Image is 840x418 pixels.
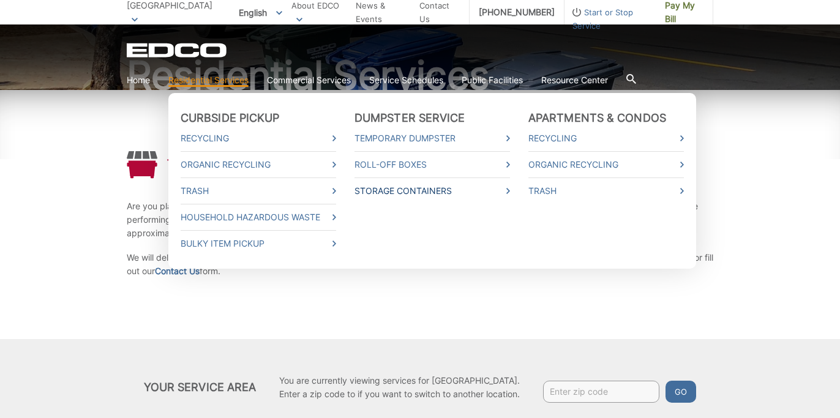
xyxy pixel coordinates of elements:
[541,73,608,87] a: Resource Center
[127,251,713,278] p: We will deliver the container directly to your home and pick it up when you are finished. For mor...
[354,184,510,198] a: Storage Containers
[543,381,659,403] input: Enter zip code
[127,200,713,240] p: Are you planning a home improvement or yard clean-up project? Get a bin to throw it in! Temporary...
[127,73,150,87] a: Home
[354,132,510,145] a: Temporary Dumpster
[230,2,291,23] span: English
[528,132,684,145] a: Recycling
[181,237,336,250] a: Bulky Item Pickup
[354,158,510,171] a: Roll-Off Boxes
[462,73,523,87] a: Public Facilities
[267,73,351,87] a: Commercial Services
[144,381,257,394] h2: Your Service Area
[181,111,280,125] a: Curbside Pickup
[369,73,443,87] a: Service Schedules
[181,184,336,198] a: Trash
[168,73,249,87] a: Residential Services
[279,374,520,401] p: You are currently viewing services for [GEOGRAPHIC_DATA]. Enter a zip code to if you want to swit...
[666,381,696,403] button: Go
[155,264,200,278] a: Contact Us
[167,155,348,177] h1: Temporary Dumpster
[528,111,666,125] a: Apartments & Condos
[528,158,684,171] a: Organic Recycling
[181,211,336,224] a: Household Hazardous Waste
[528,184,684,198] a: Trash
[181,132,336,145] a: Recycling
[127,43,228,58] a: EDCD logo. Return to the homepage.
[181,158,336,171] a: Organic Recycling
[354,111,465,125] a: Dumpster Service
